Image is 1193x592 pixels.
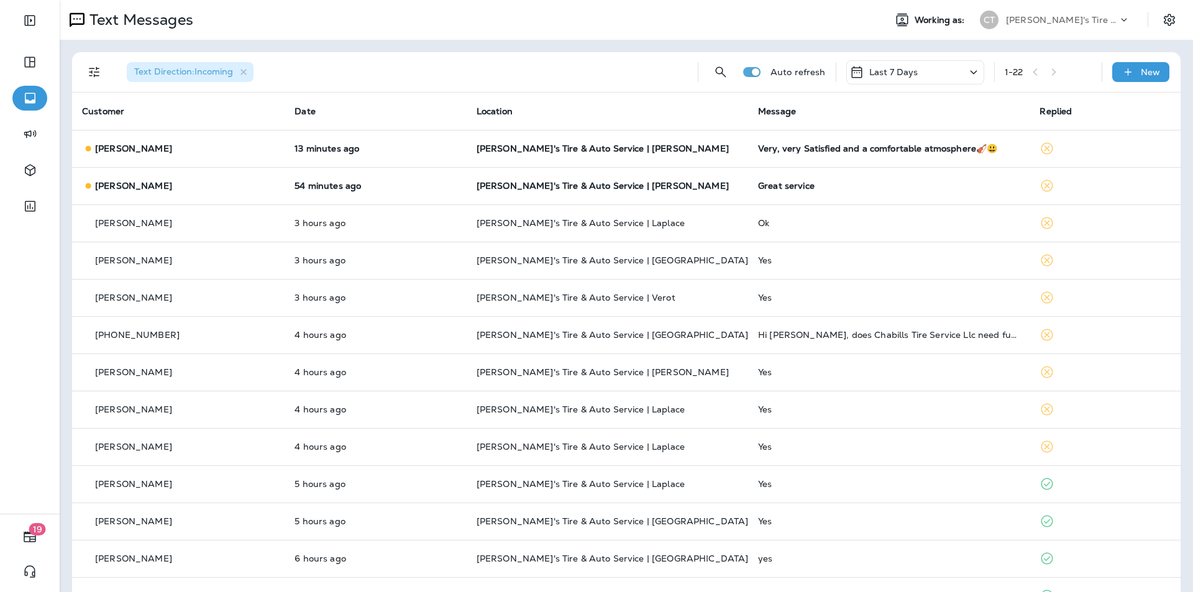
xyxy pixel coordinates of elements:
[12,8,47,33] button: Expand Sidebar
[95,255,172,265] p: [PERSON_NAME]
[770,67,826,77] p: Auto refresh
[295,255,456,265] p: Sep 23, 2025 10:39 AM
[295,479,456,489] p: Sep 23, 2025 08:57 AM
[477,404,685,415] span: [PERSON_NAME]'s Tire & Auto Service | Laplace
[95,516,172,526] p: [PERSON_NAME]
[708,60,733,84] button: Search Messages
[295,367,456,377] p: Sep 23, 2025 10:06 AM
[758,106,796,117] span: Message
[758,293,1020,303] div: Yes
[980,11,999,29] div: CT
[295,330,456,340] p: Sep 23, 2025 10:11 AM
[1158,9,1181,31] button: Settings
[295,404,456,414] p: Sep 23, 2025 09:43 AM
[477,180,729,191] span: [PERSON_NAME]'s Tire & Auto Service | [PERSON_NAME]
[295,181,456,191] p: Sep 23, 2025 01:18 PM
[127,62,254,82] div: Text Direction:Incoming
[477,292,675,303] span: [PERSON_NAME]'s Tire & Auto Service | Verot
[477,478,685,490] span: [PERSON_NAME]'s Tire & Auto Service | Laplace
[758,143,1020,153] div: Very, very Satisfied and a comfortable atmosphere🎻😃
[295,106,316,117] span: Date
[95,330,180,340] p: [PHONE_NUMBER]
[295,516,456,526] p: Sep 23, 2025 08:14 AM
[758,516,1020,526] div: Yes
[295,293,456,303] p: Sep 23, 2025 10:28 AM
[477,143,729,154] span: [PERSON_NAME]'s Tire & Auto Service | [PERSON_NAME]
[758,181,1020,191] div: Great service
[295,218,456,228] p: Sep 23, 2025 10:53 AM
[758,255,1020,265] div: Yes
[95,143,172,153] p: [PERSON_NAME]
[95,218,172,228] p: [PERSON_NAME]
[29,523,46,535] span: 19
[758,553,1020,563] div: yes
[477,516,749,527] span: [PERSON_NAME]'s Tire & Auto Service | [GEOGRAPHIC_DATA]
[477,441,685,452] span: [PERSON_NAME]'s Tire & Auto Service | Laplace
[1040,106,1072,117] span: Replied
[758,479,1020,489] div: Yes
[477,106,513,117] span: Location
[82,60,107,84] button: Filters
[869,67,918,77] p: Last 7 Days
[95,404,172,414] p: [PERSON_NAME]
[95,479,172,489] p: [PERSON_NAME]
[477,553,749,564] span: [PERSON_NAME]'s Tire & Auto Service | [GEOGRAPHIC_DATA]
[82,106,124,117] span: Customer
[477,367,729,378] span: [PERSON_NAME]'s Tire & Auto Service | [PERSON_NAME]
[1005,67,1023,77] div: 1 - 22
[95,553,172,563] p: [PERSON_NAME]
[758,218,1020,228] div: Ok
[95,293,172,303] p: [PERSON_NAME]
[915,15,967,25] span: Working as:
[758,330,1020,340] div: Hi Nathan, does Chabills Tire Service Llc need funding? Fast approval, no collateral or hard cred...
[477,217,685,229] span: [PERSON_NAME]'s Tire & Auto Service | Laplace
[95,181,172,191] p: [PERSON_NAME]
[758,404,1020,414] div: Yes
[295,143,456,153] p: Sep 23, 2025 01:59 PM
[1006,15,1118,25] p: [PERSON_NAME]'s Tire & Auto
[295,553,456,563] p: Sep 23, 2025 08:09 AM
[758,367,1020,377] div: Yes
[12,524,47,549] button: 19
[85,11,193,29] p: Text Messages
[758,442,1020,452] div: Yes
[1141,67,1160,77] p: New
[295,442,456,452] p: Sep 23, 2025 09:13 AM
[477,329,749,340] span: [PERSON_NAME]'s Tire & Auto Service | [GEOGRAPHIC_DATA]
[95,367,172,377] p: [PERSON_NAME]
[477,255,749,266] span: [PERSON_NAME]'s Tire & Auto Service | [GEOGRAPHIC_DATA]
[134,66,233,77] span: Text Direction : Incoming
[95,442,172,452] p: [PERSON_NAME]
